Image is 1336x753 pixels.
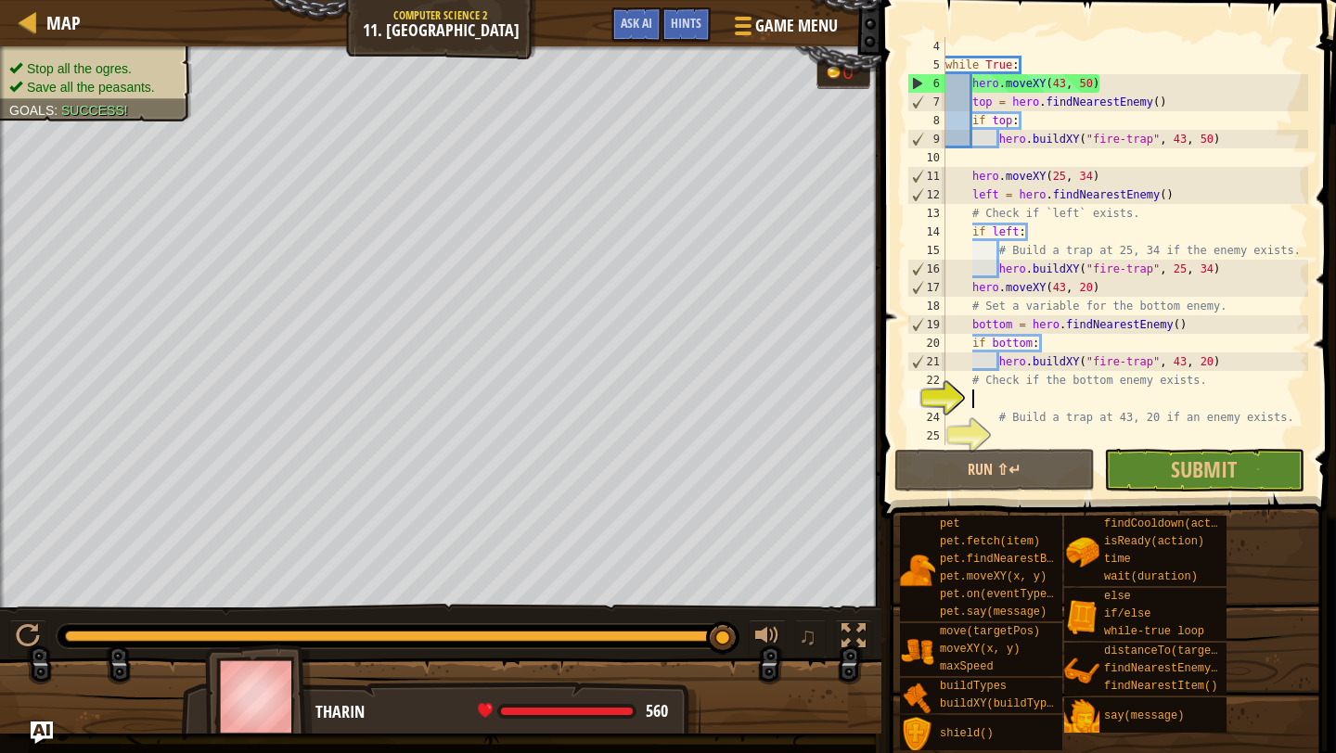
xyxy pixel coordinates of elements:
[900,634,935,670] img: portrait.png
[37,10,81,35] a: Map
[671,14,701,32] span: Hints
[940,727,994,740] span: shield()
[9,78,178,96] li: Save all the peasants.
[1104,680,1217,693] span: findNearestItem()
[908,185,945,204] div: 12
[31,721,53,744] button: Ask AI
[907,297,945,315] div: 18
[940,517,960,530] span: pet
[61,103,128,118] span: Success!
[54,103,61,118] span: :
[1104,709,1184,722] span: say(message)
[940,680,1007,693] span: buildTypes
[611,7,662,42] button: Ask AI
[907,241,945,260] div: 15
[1104,590,1131,603] span: else
[1104,553,1131,566] span: time
[749,619,786,657] button: Adjust volume
[799,622,817,650] span: ♫
[900,680,935,715] img: portrait.png
[908,130,945,148] div: 9
[908,260,945,278] div: 16
[940,606,1047,619] span: pet.say(message)
[1104,449,1304,491] button: Submit
[908,74,945,93] div: 6
[27,80,155,95] span: Save all the peasants.
[1064,599,1099,634] img: portrait.png
[907,56,945,74] div: 5
[205,645,313,747] img: thang_avatar_frame.png
[835,619,872,657] button: Toggle fullscreen
[907,204,945,223] div: 13
[907,427,945,445] div: 25
[795,619,827,657] button: ♫
[1104,570,1198,583] span: wait(duration)
[907,371,945,389] div: 22
[907,111,945,130] div: 8
[1104,645,1225,657] span: distanceTo(target)
[755,14,838,38] span: Game Menu
[1104,535,1204,548] span: isReady(action)
[1104,625,1204,638] span: while-true loop
[9,619,46,657] button: ⌘ + P: Pause
[940,697,1100,710] span: buildXY(buildType, x, y)
[908,167,945,185] div: 11
[908,315,945,334] div: 19
[1064,654,1099,689] img: portrait.png
[842,63,861,82] div: 0
[940,588,1113,601] span: pet.on(eventType, handler)
[27,61,132,76] span: Stop all the ogres.
[940,643,1020,656] span: moveXY(x, y)
[907,334,945,352] div: 20
[908,93,945,111] div: 7
[908,352,945,371] div: 21
[9,103,54,118] span: Goals
[46,10,81,35] span: Map
[940,553,1120,566] span: pet.findNearestByType(type)
[907,37,945,56] div: 4
[894,449,1095,491] button: Run ⇧↵
[9,59,178,78] li: Stop all the ogres.
[940,570,1047,583] span: pet.moveXY(x, y)
[907,223,945,241] div: 14
[907,408,945,427] div: 24
[315,700,682,724] div: Tharin
[1104,662,1225,675] span: findNearestEnemy()
[907,148,945,167] div: 10
[816,57,870,89] div: Team 'humans' has 0 gold.
[720,7,849,51] button: Game Menu
[1171,454,1237,484] span: Submit
[1104,607,1150,620] span: if/else
[900,553,935,588] img: portrait.png
[940,535,1040,548] span: pet.fetch(item)
[646,699,668,722] span: 560
[478,703,668,720] div: health: 560 / 560
[1064,699,1099,734] img: portrait.png
[900,717,935,752] img: portrait.png
[908,278,945,297] div: 17
[1104,517,1238,530] span: findCooldown(action)
[1064,535,1099,570] img: portrait.png
[940,660,994,673] span: maxSpeed
[621,14,652,32] span: Ask AI
[907,389,945,408] div: 23
[940,625,1040,638] span: move(targetPos)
